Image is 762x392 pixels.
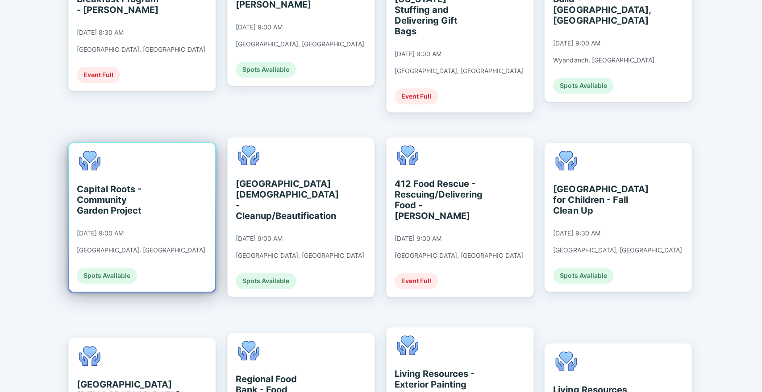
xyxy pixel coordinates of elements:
[395,235,441,243] div: [DATE] 9:00 AM
[395,178,476,221] div: 412 Food Rescue - Rescuing/Delivering Food - [PERSON_NAME]
[236,178,317,221] div: [GEOGRAPHIC_DATA][DEMOGRAPHIC_DATA] - Cleanup/Beautification
[395,67,523,75] div: [GEOGRAPHIC_DATA], [GEOGRAPHIC_DATA]
[236,62,296,78] div: Spots Available
[77,268,137,284] div: Spots Available
[77,184,158,216] div: Capital Roots - Community Garden Project
[77,246,205,254] div: [GEOGRAPHIC_DATA], [GEOGRAPHIC_DATA]
[77,67,120,83] div: Event Full
[77,45,205,54] div: [GEOGRAPHIC_DATA], [GEOGRAPHIC_DATA]
[236,40,364,48] div: [GEOGRAPHIC_DATA], [GEOGRAPHIC_DATA]
[395,50,441,58] div: [DATE] 9:00 AM
[395,273,438,289] div: Event Full
[553,268,613,284] div: Spots Available
[553,184,635,216] div: [GEOGRAPHIC_DATA] for Children - Fall Clean Up
[553,78,613,94] div: Spots Available
[553,39,600,47] div: [DATE] 9:00 AM
[236,235,283,243] div: [DATE] 9:00 AM
[553,246,682,254] div: [GEOGRAPHIC_DATA], [GEOGRAPHIC_DATA]
[553,229,600,237] div: [DATE] 9:30 AM
[77,229,124,237] div: [DATE] 9:00 AM
[395,88,438,104] div: Event Full
[236,252,364,260] div: [GEOGRAPHIC_DATA], [GEOGRAPHIC_DATA]
[553,56,654,64] div: Wyandanch, [GEOGRAPHIC_DATA]
[236,273,296,289] div: Spots Available
[77,29,124,37] div: [DATE] 8:30 AM
[236,23,283,31] div: [DATE] 9:00 AM
[395,252,523,260] div: [GEOGRAPHIC_DATA], [GEOGRAPHIC_DATA]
